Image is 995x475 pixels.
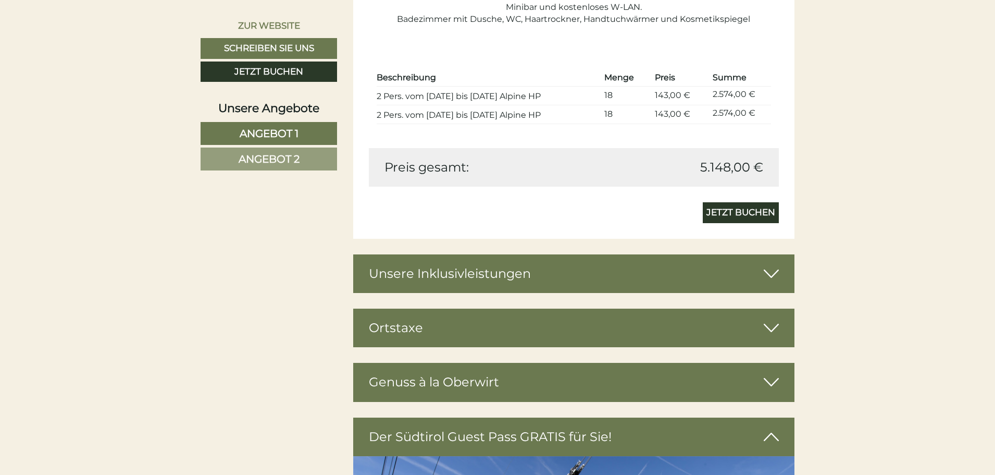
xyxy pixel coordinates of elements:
[201,62,337,82] a: Jetzt buchen
[708,87,771,105] td: 2.574,00 €
[201,38,337,59] a: Schreiben Sie uns
[700,159,763,176] span: 5.148,00 €
[655,109,690,119] span: 143,00 €
[708,105,771,124] td: 2.574,00 €
[708,70,771,86] th: Summe
[600,70,651,86] th: Menge
[651,70,709,86] th: Preis
[377,87,600,105] td: 2 Pers. vom [DATE] bis [DATE] Alpine HP
[353,363,795,401] div: Genuss à la Oberwirt
[240,127,298,140] span: Angebot 1
[377,105,600,124] td: 2 Pers. vom [DATE] bis [DATE] Alpine HP
[353,309,795,347] div: Ortstaxe
[353,254,795,293] div: Unsere Inklusivleistungen
[600,105,651,124] td: 18
[201,100,337,116] div: Unsere Angebote
[655,90,690,100] span: 143,00 €
[239,153,300,165] span: Angebot 2
[377,70,600,86] th: Beschreibung
[600,87,651,105] td: 18
[201,16,337,35] a: Zur Website
[703,202,779,223] a: Jetzt buchen
[377,159,574,176] div: Preis gesamt:
[353,418,795,456] div: Der Südtirol Guest Pass GRATIS für Sie!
